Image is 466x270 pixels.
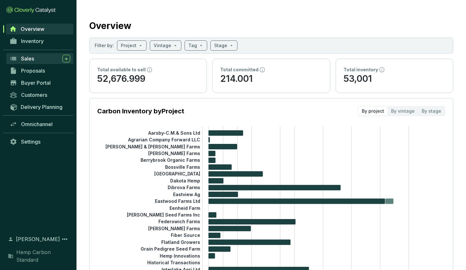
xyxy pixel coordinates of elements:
[161,239,200,245] tspan: Flatland Growers
[95,42,114,49] p: Filter by:
[388,107,418,116] div: By vintage
[155,198,200,204] tspan: Eastwood Farms Ltd
[6,119,73,130] a: Omnichannel
[21,104,62,110] span: Delivery Planning
[418,107,445,116] div: By stage
[344,73,445,85] p: 53,001
[344,67,378,73] p: Total inventory
[6,36,73,46] a: Inventory
[358,107,388,116] div: By project
[148,151,200,156] tspan: [PERSON_NAME] Farms
[6,77,73,88] a: Buyer Portal
[147,260,200,265] tspan: Historical Transactions
[168,185,200,190] tspan: Dibrova Farms
[220,73,322,85] p: 214.001
[6,53,73,64] a: Sales
[358,106,445,116] div: segmented control
[21,26,44,32] span: Overview
[97,67,146,73] p: Total available to sell
[21,92,47,98] span: Customers
[6,65,73,76] a: Proposals
[141,246,200,252] tspan: Grain Pedigree Seed Farm
[158,219,200,224] tspan: Federowich Farms
[16,235,60,243] span: [PERSON_NAME]
[97,73,199,85] p: 52,676.999
[21,67,45,74] span: Proposals
[106,144,200,149] tspan: [PERSON_NAME] & [PERSON_NAME] Farms
[89,19,131,32] h2: Overview
[128,137,200,142] tspan: Agrarian Company Forward LLC
[170,178,200,183] tspan: Dakota Hemp
[21,139,40,145] span: Settings
[160,253,200,258] tspan: Hemp Innovations
[170,205,200,210] tspan: Eenheid Farm
[141,157,200,163] tspan: Berrybrook Organic Farms
[154,171,200,176] tspan: [GEOGRAPHIC_DATA]
[21,121,53,127] span: Omnichannel
[21,80,51,86] span: Buyer Portal
[6,24,73,34] a: Overview
[171,232,200,238] tspan: Fiber Source
[127,212,200,217] tspan: [PERSON_NAME] Seed Farms Inc
[148,226,200,231] tspan: [PERSON_NAME] Farms
[6,102,73,112] a: Delivery Planning
[6,89,73,100] a: Customers
[21,55,34,62] span: Sales
[148,130,200,135] tspan: Aarsby-C.M.& Sons Ltd
[16,248,70,264] span: Hemp Carbon Standard
[165,164,200,170] tspan: Bossville Farms
[6,136,73,147] a: Settings
[21,38,44,44] span: Inventory
[220,67,258,73] p: Total committed
[173,191,200,197] tspan: Eastview Ag
[97,107,184,116] p: Carbon Inventory by Project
